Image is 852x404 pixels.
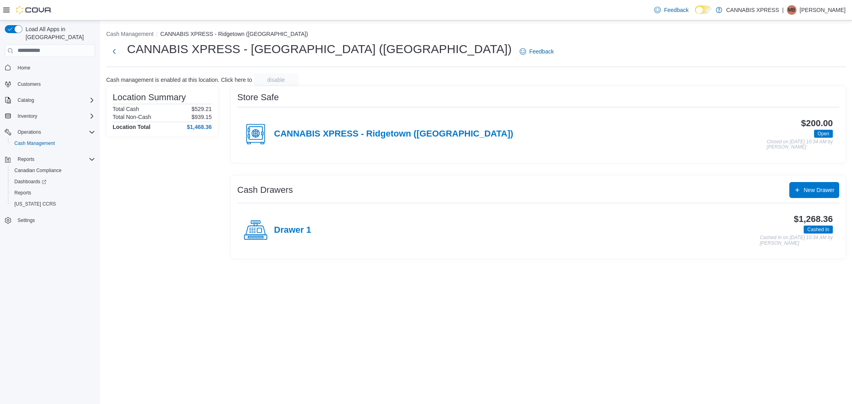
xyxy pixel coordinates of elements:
[274,225,311,236] h4: Drawer 1
[16,6,52,14] img: Cova
[11,139,58,148] a: Cash Management
[807,226,829,233] span: Cashed In
[804,186,834,194] span: New Drawer
[782,5,784,15] p: |
[113,106,139,112] h6: Total Cash
[267,76,285,84] span: disable
[160,31,308,37] button: CANNABIS XPRESS - Ridgetown ([GEOGRAPHIC_DATA])
[187,124,212,130] h4: $1,468.36
[106,77,252,83] p: Cash management is enabled at this location. Click here to
[14,79,44,89] a: Customers
[14,178,46,185] span: Dashboards
[18,129,41,135] span: Operations
[106,44,122,59] button: Next
[2,95,98,106] button: Catalog
[14,111,40,121] button: Inventory
[18,81,41,87] span: Customers
[664,6,688,14] span: Feedback
[2,127,98,138] button: Operations
[5,59,95,247] nav: Complex example
[14,63,34,73] a: Home
[18,65,30,71] span: Home
[695,6,712,14] input: Dark Mode
[18,217,35,224] span: Settings
[191,114,212,120] p: $939.15
[8,198,98,210] button: [US_STATE] CCRS
[14,167,62,174] span: Canadian Compliance
[127,41,512,57] h1: CANNABIS XPRESS - [GEOGRAPHIC_DATA] ([GEOGRAPHIC_DATA])
[726,5,779,15] p: CANNABIS XPRESS
[11,199,95,209] span: Washington CCRS
[804,226,833,234] span: Cashed In
[814,130,833,138] span: Open
[11,177,95,186] span: Dashboards
[106,31,153,37] button: Cash Management
[14,95,37,105] button: Catalog
[800,5,846,15] p: [PERSON_NAME]
[14,201,56,207] span: [US_STATE] CCRS
[2,154,98,165] button: Reports
[11,166,95,175] span: Canadian Compliance
[18,156,34,162] span: Reports
[787,5,796,15] div: Maggie Baillargeon
[18,113,37,119] span: Inventory
[8,176,98,187] a: Dashboards
[8,187,98,198] button: Reports
[516,44,557,59] a: Feedback
[2,78,98,90] button: Customers
[113,124,151,130] h4: Location Total
[14,154,38,164] button: Reports
[14,154,95,164] span: Reports
[11,139,95,148] span: Cash Management
[14,95,95,105] span: Catalog
[8,138,98,149] button: Cash Management
[760,235,833,246] p: Cashed In on [DATE] 10:34 AM by [PERSON_NAME]
[14,111,95,121] span: Inventory
[2,111,98,122] button: Inventory
[14,190,31,196] span: Reports
[11,188,34,198] a: Reports
[651,2,691,18] a: Feedback
[11,188,95,198] span: Reports
[794,214,833,224] h3: $1,268.36
[767,139,833,150] p: Closed on [DATE] 10:34 AM by [PERSON_NAME]
[801,119,833,128] h3: $200.00
[14,127,44,137] button: Operations
[18,97,34,103] span: Catalog
[22,25,95,41] span: Load All Apps in [GEOGRAPHIC_DATA]
[191,106,212,112] p: $529.21
[14,215,95,225] span: Settings
[106,30,846,40] nav: An example of EuiBreadcrumbs
[11,199,59,209] a: [US_STATE] CCRS
[14,63,95,73] span: Home
[11,166,65,175] a: Canadian Compliance
[113,93,186,102] h3: Location Summary
[818,130,829,137] span: Open
[2,62,98,73] button: Home
[529,48,554,55] span: Feedback
[237,185,293,195] h3: Cash Drawers
[11,177,50,186] a: Dashboards
[8,165,98,176] button: Canadian Compliance
[254,73,298,86] button: disable
[788,5,795,15] span: MB
[14,216,38,225] a: Settings
[14,127,95,137] span: Operations
[14,140,55,147] span: Cash Management
[14,79,95,89] span: Customers
[789,182,839,198] button: New Drawer
[2,214,98,226] button: Settings
[274,129,513,139] h4: CANNABIS XPRESS - Ridgetown ([GEOGRAPHIC_DATA])
[113,114,151,120] h6: Total Non-Cash
[237,93,279,102] h3: Store Safe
